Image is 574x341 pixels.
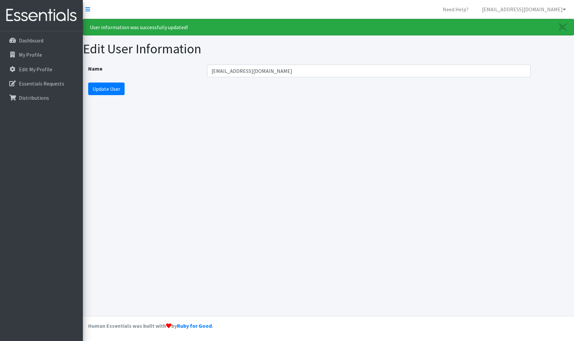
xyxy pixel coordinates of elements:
a: Essentials Requests [3,77,80,90]
p: Dashboard [19,37,43,44]
a: Distributions [3,91,80,104]
a: Ruby for Good [177,322,212,329]
h1: Edit User Information [83,41,574,57]
a: Close [552,19,574,35]
p: My Profile [19,51,42,58]
input: Update User [88,83,125,95]
a: Edit My Profile [3,63,80,76]
strong: Human Essentials was built with by . [88,322,213,329]
p: Essentials Requests [19,80,64,87]
a: Dashboard [3,34,80,47]
img: HumanEssentials [3,4,80,27]
a: My Profile [3,48,80,61]
a: [EMAIL_ADDRESS][DOMAIN_NAME] [477,3,571,16]
p: Edit My Profile [19,66,52,73]
p: Distributions [19,94,49,101]
a: Need Help? [437,3,474,16]
label: Name [86,65,207,75]
div: User information was successfully updated! [83,19,574,35]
